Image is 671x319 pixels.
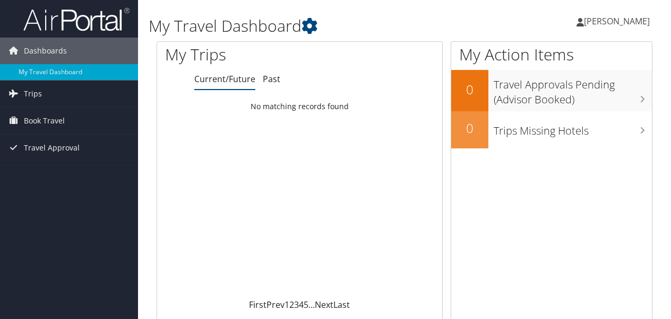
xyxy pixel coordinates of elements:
[304,299,308,311] a: 5
[289,299,294,311] a: 2
[24,38,67,64] span: Dashboards
[157,97,442,116] td: No matching records found
[285,299,289,311] a: 1
[577,5,660,37] a: [PERSON_NAME]
[299,299,304,311] a: 4
[263,73,280,85] a: Past
[451,119,488,137] h2: 0
[23,7,130,32] img: airportal-logo.png
[584,15,650,27] span: [PERSON_NAME]
[24,108,65,134] span: Book Travel
[24,81,42,107] span: Trips
[315,299,333,311] a: Next
[24,135,80,161] span: Travel Approval
[249,299,266,311] a: First
[149,15,490,37] h1: My Travel Dashboard
[165,43,315,66] h1: My Trips
[333,299,350,311] a: Last
[451,81,488,99] h2: 0
[451,43,652,66] h1: My Action Items
[194,73,255,85] a: Current/Future
[451,70,652,111] a: 0Travel Approvals Pending (Advisor Booked)
[294,299,299,311] a: 3
[308,299,315,311] span: …
[494,118,652,138] h3: Trips Missing Hotels
[266,299,285,311] a: Prev
[451,111,652,148] a: 0Trips Missing Hotels
[494,72,652,107] h3: Travel Approvals Pending (Advisor Booked)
